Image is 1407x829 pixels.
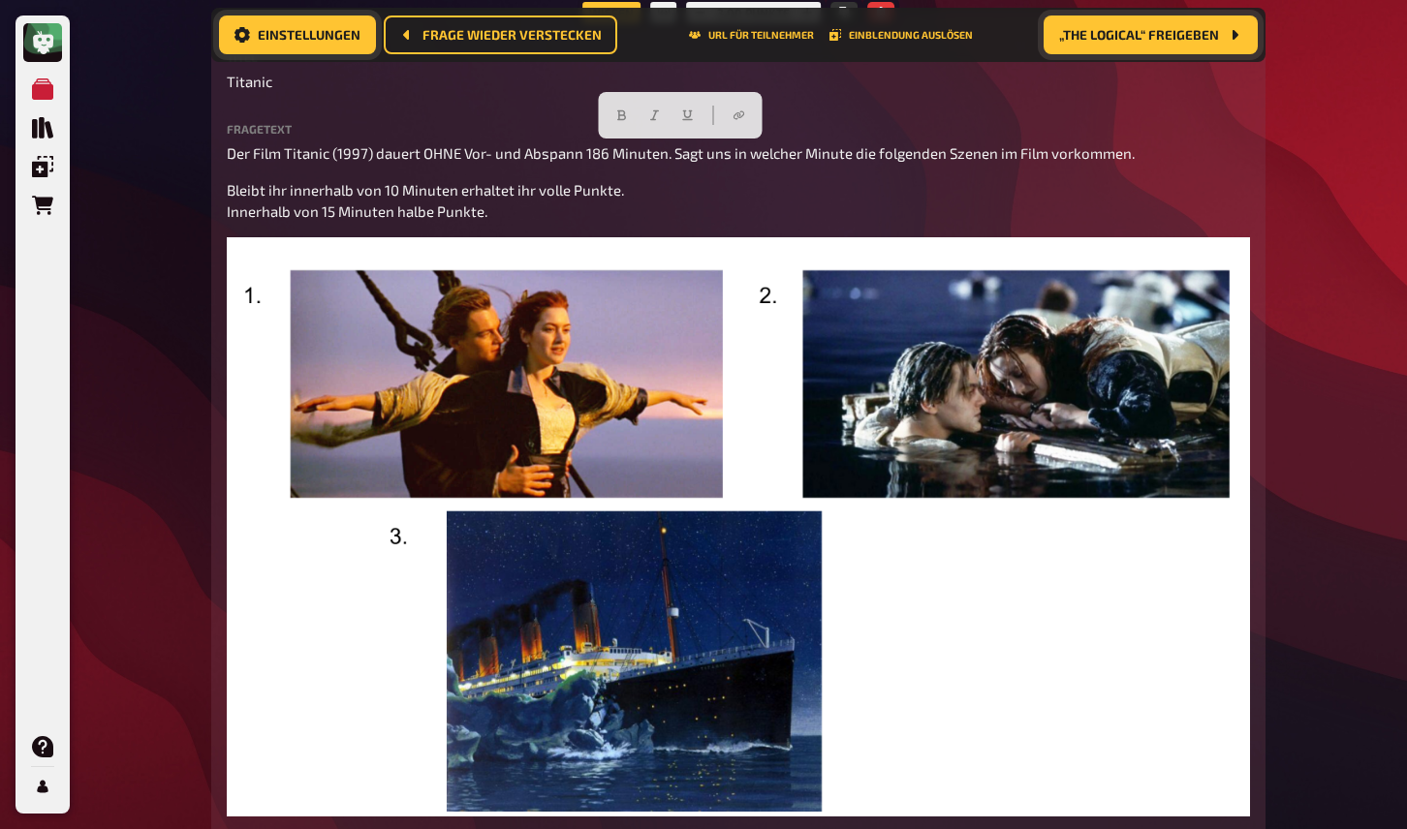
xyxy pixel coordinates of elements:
span: Frage wieder verstecken [422,28,602,42]
button: Frage wieder verstecken [384,15,617,54]
button: Einstellungen [219,15,376,54]
button: „The Logical“ freigeben [1044,15,1258,54]
span: Titanic [227,71,272,93]
span: Einstellungen [258,28,360,42]
span: Der Film Titanic (1997) dauert OHNE Vor- und Abspann 186 Minuten. Sagt uns in welcher Minute die ... [227,144,1135,162]
label: Titel [227,51,1250,63]
span: „The Logical“ freigeben [1059,28,1219,42]
label: Fragetext [227,123,1250,135]
img: Bildschirmfoto 2023-08-30 um 10.27.16 [227,237,1250,816]
button: Kopieren [830,2,858,23]
span: Bleibt ihr innerhalb von 10 Minuten erhaltet ihr volle Punkte. Innerhalb von 15 Minuten halbe Pun... [227,181,627,221]
button: Einblendung auslösen [829,29,973,41]
button: URL für Teilnehmer [689,29,814,41]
